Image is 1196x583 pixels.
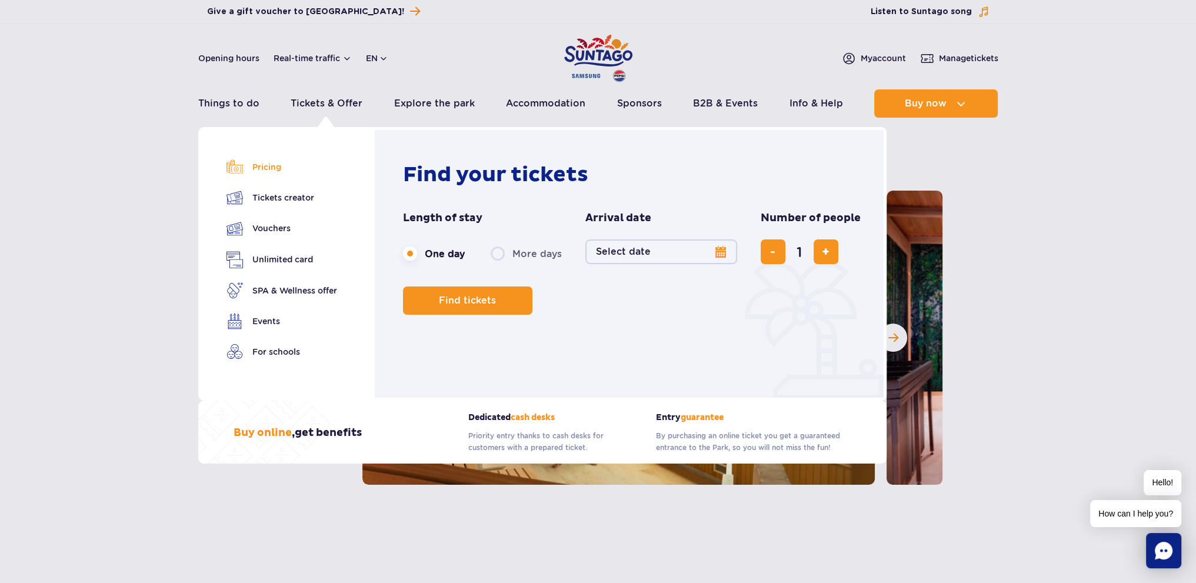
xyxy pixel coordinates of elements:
form: Planning your visit to Park of Poland [403,211,861,315]
div: Chat [1146,533,1181,568]
span: Manage tickets [939,52,998,64]
strong: Entry [656,412,851,422]
span: Buy now [905,98,947,109]
a: Managetickets [920,51,998,65]
a: Events [226,313,337,329]
button: en [366,52,388,64]
a: Pricing [226,159,337,175]
button: Buy now [874,89,998,118]
span: Length of stay [403,211,482,225]
button: add ticket [814,239,838,264]
button: Select date [585,239,737,264]
a: Explore the park [394,89,475,118]
button: remove ticket [761,239,785,264]
a: Tickets creator [226,189,337,206]
p: Priority entry thanks to cash desks for customers with a prepared ticket. [468,430,638,454]
a: Accommodation [506,89,585,118]
span: Buy online [234,426,292,439]
a: For schools [226,344,337,360]
button: Find tickets [403,286,532,315]
a: Myaccount [842,51,906,65]
span: Arrival date [585,211,651,225]
a: Things to do [198,89,259,118]
label: One day [403,241,465,266]
strong: Dedicated [468,412,638,422]
a: Vouchers [226,220,337,237]
button: Real-time traffic [274,54,352,63]
h3: , get benefits [234,426,362,440]
span: guarantee [681,412,724,422]
span: Number of people [761,211,861,225]
span: Find tickets [439,295,496,306]
span: My account [861,52,906,64]
span: cash desks [511,412,555,422]
a: SPA & Wellness offer [226,282,337,299]
label: More days [491,241,562,266]
span: Hello! [1144,470,1181,495]
a: B2B & Events [693,89,758,118]
h2: Find your tickets [403,162,861,188]
a: Unlimited card [226,251,337,268]
input: number of tickets [785,238,814,266]
a: Opening hours [198,52,259,64]
span: How can I help you? [1090,500,1181,527]
a: Sponsors [617,89,662,118]
a: Info & Help [789,89,843,118]
p: By purchasing an online ticket you get a guaranteed entrance to the Park, so you will not miss th... [656,430,851,454]
a: Tickets & Offer [291,89,362,118]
